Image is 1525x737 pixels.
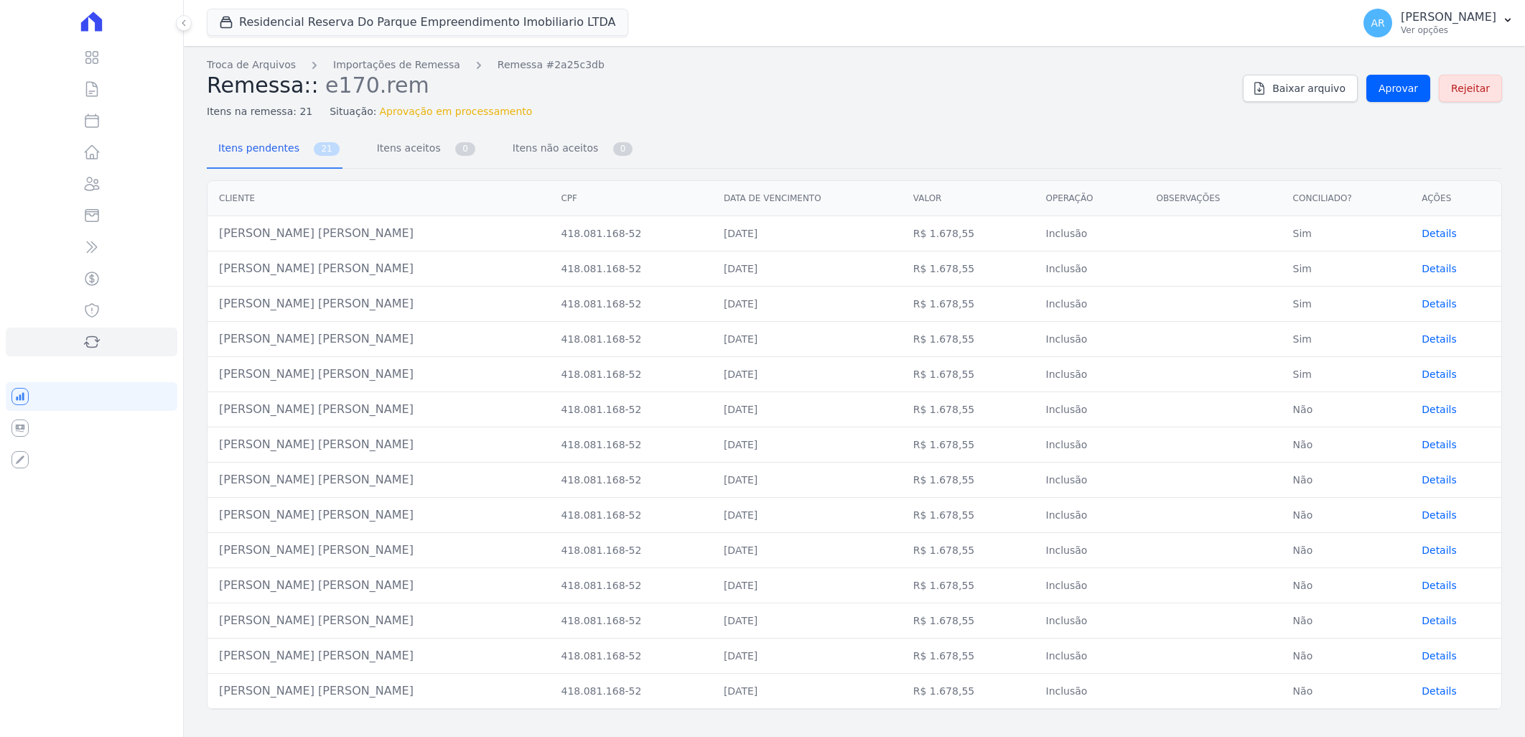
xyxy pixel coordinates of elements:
td: Inclusão [1035,287,1145,322]
td: 418.081.168-52 [549,603,712,639]
td: Sim [1282,357,1411,392]
td: R$ 1.678,55 [902,427,1035,463]
span: Itens aceitos [368,134,444,162]
td: R$ 1.678,55 [902,639,1035,674]
td: 418.081.168-52 [549,533,712,568]
td: Não [1282,463,1411,498]
td: Inclusão [1035,322,1145,357]
td: [DATE] [712,287,902,322]
td: Não [1282,392,1411,427]
td: [PERSON_NAME] [PERSON_NAME] [207,357,549,392]
td: 418.081.168-52 [549,251,712,287]
a: Details [1422,404,1457,415]
nav: Breadcrumb [207,57,1231,73]
span: translation missing: pt-BR.manager.charges.file_imports.show.table_row.details [1422,333,1457,345]
th: Operação [1035,181,1145,216]
td: Não [1282,639,1411,674]
td: Inclusão [1035,603,1145,639]
a: Importações de Remessa [333,57,460,73]
td: [PERSON_NAME] [PERSON_NAME] [207,533,549,568]
td: [DATE] [712,216,902,251]
a: Rejeitar [1439,75,1502,102]
td: R$ 1.678,55 [902,322,1035,357]
td: [PERSON_NAME] [PERSON_NAME] [207,251,549,287]
td: [PERSON_NAME] [PERSON_NAME] [207,568,549,603]
td: Inclusão [1035,216,1145,251]
a: Details [1422,263,1457,274]
td: Sim [1282,216,1411,251]
td: R$ 1.678,55 [902,251,1035,287]
td: Inclusão [1035,498,1145,533]
span: translation missing: pt-BR.manager.charges.file_imports.show.table_row.details [1422,685,1457,697]
td: [DATE] [712,639,902,674]
span: translation missing: pt-BR.manager.charges.file_imports.show.table_row.details [1422,439,1457,450]
td: 418.081.168-52 [549,498,712,533]
td: [DATE] [712,498,902,533]
span: Rejeitar [1451,81,1490,96]
th: Cliente [207,181,549,216]
td: Inclusão [1035,427,1145,463]
a: Details [1422,615,1457,626]
nav: Tab selector [207,131,635,169]
td: 418.081.168-52 [549,216,712,251]
span: translation missing: pt-BR.manager.charges.file_imports.show.table_row.details [1422,544,1457,556]
a: Details [1422,298,1457,310]
td: R$ 1.678,55 [902,568,1035,603]
td: [DATE] [712,603,902,639]
td: R$ 1.678,55 [902,674,1035,709]
td: Sim [1282,322,1411,357]
td: R$ 1.678,55 [902,357,1035,392]
p: [PERSON_NAME] [1401,10,1496,24]
td: [PERSON_NAME] [PERSON_NAME] [207,216,549,251]
td: [PERSON_NAME] [PERSON_NAME] [207,322,549,357]
a: Baixar arquivo [1243,75,1358,102]
a: Details [1422,650,1457,662]
button: AR [PERSON_NAME] Ver opções [1352,3,1525,43]
td: [DATE] [712,533,902,568]
span: 21 [314,142,339,156]
span: Aprovar [1379,81,1418,96]
td: Não [1282,674,1411,709]
th: Observações [1145,181,1282,216]
a: Troca de Arquivos [207,57,296,73]
td: R$ 1.678,55 [902,463,1035,498]
a: Details [1422,333,1457,345]
td: Inclusão [1035,674,1145,709]
span: translation missing: pt-BR.manager.charges.file_imports.show.table_row.details [1422,298,1457,310]
th: CPF [549,181,712,216]
a: Itens não aceitos 0 [501,131,636,169]
a: Details [1422,580,1457,591]
th: Ações [1410,181,1501,216]
td: 418.081.168-52 [549,287,712,322]
th: Data de vencimento [712,181,902,216]
td: R$ 1.678,55 [902,287,1035,322]
a: Details [1422,439,1457,450]
a: Itens pendentes 21 [207,131,342,169]
a: Itens aceitos 0 [365,131,478,169]
span: translation missing: pt-BR.manager.charges.file_imports.show.table_row.details [1422,580,1457,591]
td: [DATE] [712,568,902,603]
span: translation missing: pt-BR.manager.charges.file_imports.show.table_row.details [1422,368,1457,380]
span: Itens na remessa: 21 [207,104,312,119]
td: [DATE] [712,427,902,463]
a: Details [1422,685,1457,697]
td: R$ 1.678,55 [902,392,1035,427]
td: Não [1282,603,1411,639]
td: R$ 1.678,55 [902,603,1035,639]
span: translation missing: pt-BR.manager.charges.file_imports.show.table_row.details [1422,263,1457,274]
span: Itens não aceitos [504,134,601,162]
td: [PERSON_NAME] [PERSON_NAME] [207,674,549,709]
th: Valor [902,181,1035,216]
p: Ver opções [1401,24,1496,36]
td: 418.081.168-52 [549,357,712,392]
td: Não [1282,533,1411,568]
a: Details [1422,228,1457,239]
td: Sim [1282,287,1411,322]
td: 418.081.168-52 [549,568,712,603]
span: Itens pendentes [210,134,302,162]
td: Não [1282,427,1411,463]
span: translation missing: pt-BR.manager.charges.file_imports.show.table_row.details [1422,615,1457,626]
td: [DATE] [712,463,902,498]
th: Conciliado? [1282,181,1411,216]
span: 0 [455,142,475,156]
